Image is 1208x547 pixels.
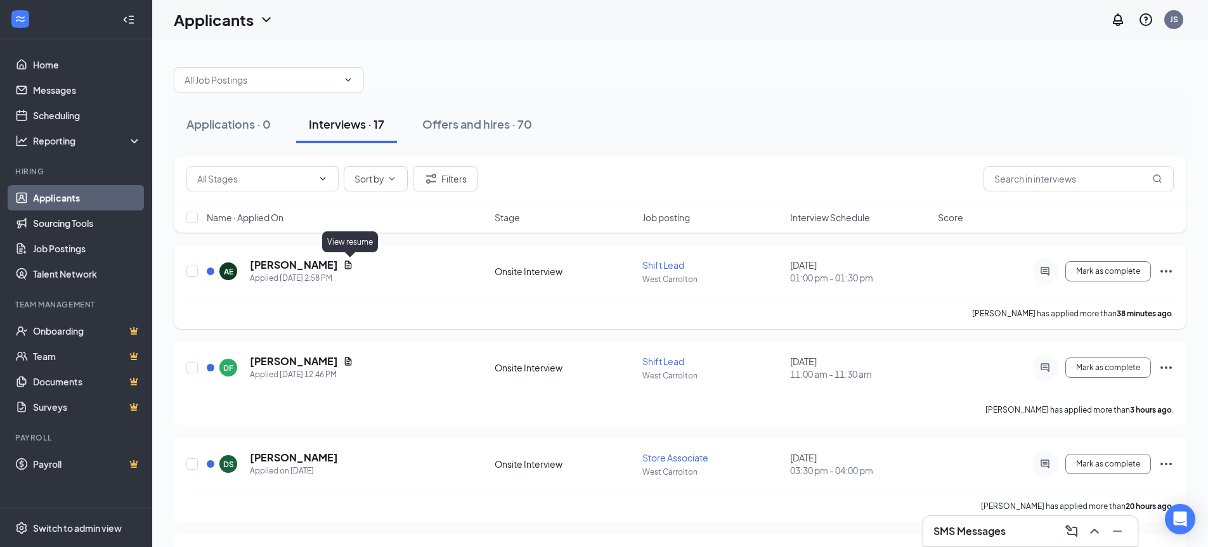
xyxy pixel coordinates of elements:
[933,524,1006,538] h3: SMS Messages
[642,356,684,367] span: Shift Lead
[1159,456,1174,472] svg: Ellipses
[1159,264,1174,279] svg: Ellipses
[15,522,28,534] svg: Settings
[387,174,397,184] svg: ChevronDown
[33,52,141,77] a: Home
[343,356,353,366] svg: Document
[1062,521,1082,541] button: ComposeMessage
[790,259,930,284] div: [DATE]
[495,211,520,224] span: Stage
[981,501,1174,512] p: [PERSON_NAME] has applied more than .
[642,274,783,285] p: West Carrolton
[33,318,141,344] a: OnboardingCrown
[1037,266,1053,276] svg: ActiveChat
[33,103,141,128] a: Scheduling
[984,166,1174,191] input: Search in interviews
[413,166,477,191] button: Filter Filters
[1170,14,1178,25] div: JS
[1110,524,1125,539] svg: Minimize
[309,116,384,132] div: Interviews · 17
[33,77,141,103] a: Messages
[938,211,963,224] span: Score
[1165,504,1195,534] div: Open Intercom Messenger
[343,260,353,270] svg: Document
[790,355,930,380] div: [DATE]
[33,210,141,236] a: Sourcing Tools
[33,522,122,534] div: Switch to admin view
[1076,267,1140,276] span: Mark as complete
[33,451,141,477] a: PayrollCrown
[642,452,708,463] span: Store Associate
[185,73,338,87] input: All Job Postings
[1087,524,1102,539] svg: ChevronUp
[33,134,142,147] div: Reporting
[972,308,1174,319] p: [PERSON_NAME] has applied more than .
[344,166,408,191] button: Sort byChevronDown
[1076,460,1140,468] span: Mark as complete
[33,236,141,261] a: Job Postings
[1152,174,1162,184] svg: MagnifyingGlass
[186,116,271,132] div: Applications · 0
[495,458,635,470] div: Onsite Interview
[495,265,635,278] div: Onsite Interview
[1065,261,1151,281] button: Mark as complete
[197,172,313,186] input: All Stages
[223,459,234,470] div: DS
[207,211,283,224] span: Name · Applied On
[1110,12,1126,27] svg: Notifications
[174,9,254,30] h1: Applicants
[250,354,338,368] h5: [PERSON_NAME]
[422,116,532,132] div: Offers and hires · 70
[250,258,338,272] h5: [PERSON_NAME]
[15,166,139,177] div: Hiring
[790,211,870,224] span: Interview Schedule
[1076,363,1140,372] span: Mark as complete
[33,185,141,210] a: Applicants
[33,369,141,394] a: DocumentsCrown
[1138,12,1153,27] svg: QuestionInfo
[1107,521,1127,541] button: Minimize
[250,465,338,477] div: Applied on [DATE]
[1084,521,1105,541] button: ChevronUp
[33,394,141,420] a: SurveysCrown
[790,464,930,477] span: 03:30 pm - 04:00 pm
[250,368,353,381] div: Applied [DATE] 12:46 PM
[790,368,930,380] span: 11:00 am - 11:30 am
[250,451,338,465] h5: [PERSON_NAME]
[33,344,141,369] a: TeamCrown
[15,432,139,443] div: Payroll
[1037,459,1053,469] svg: ActiveChat
[642,259,684,271] span: Shift Lead
[495,361,635,374] div: Onsite Interview
[1117,309,1172,318] b: 38 minutes ago
[224,266,233,277] div: AE
[250,272,353,285] div: Applied [DATE] 2:58 PM
[1130,405,1172,415] b: 3 hours ago
[15,299,139,310] div: Team Management
[1159,360,1174,375] svg: Ellipses
[33,261,141,286] a: Talent Network
[642,467,783,477] p: West Carrolton
[1126,501,1172,511] b: 20 hours ago
[322,231,378,252] div: View resume
[642,370,783,381] p: West Carrolton
[122,13,135,26] svg: Collapse
[790,451,930,477] div: [DATE]
[790,271,930,284] span: 01:00 pm - 01:30 pm
[259,12,274,27] svg: ChevronDown
[1064,524,1079,539] svg: ComposeMessage
[14,13,27,25] svg: WorkstreamLogo
[223,363,233,373] div: DF
[1065,454,1151,474] button: Mark as complete
[985,404,1174,415] p: [PERSON_NAME] has applied more than .
[1065,357,1151,378] button: Mark as complete
[15,134,28,147] svg: Analysis
[354,174,384,183] span: Sort by
[318,174,328,184] svg: ChevronDown
[424,171,439,186] svg: Filter
[343,75,353,85] svg: ChevronDown
[642,211,690,224] span: Job posting
[1037,363,1053,373] svg: ActiveChat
